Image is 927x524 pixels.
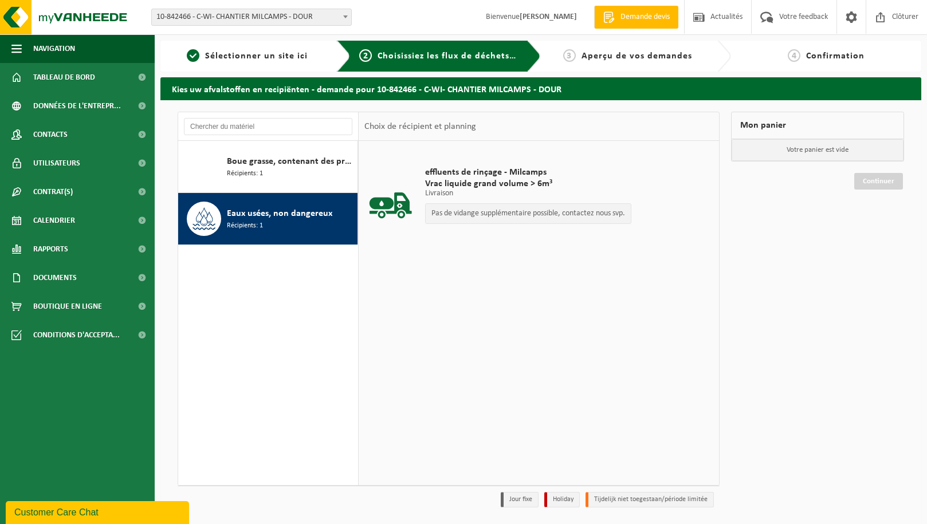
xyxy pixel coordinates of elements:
span: Confirmation [806,52,865,61]
button: Boue grasse, contenant des produits d'origine animale, catégorie 3 (agriculture, distribution, in... [178,141,358,193]
span: Sélectionner un site ici [205,52,308,61]
span: Choisissiez les flux de déchets et récipients [378,52,568,61]
li: Tijdelijk niet toegestaan/période limitée [586,492,714,507]
a: 1Sélectionner un site ici [166,49,328,63]
div: Mon panier [731,112,904,139]
a: Demande devis [594,6,678,29]
span: Rapports [33,235,68,263]
span: Navigation [33,34,75,63]
p: Votre panier est vide [732,139,904,161]
span: Boue grasse, contenant des produits d'origine animale, catégorie 3 (agriculture, distribution, in... [227,155,355,168]
span: 4 [788,49,800,62]
span: Tableau de bord [33,63,95,92]
div: Choix de récipient et planning [359,112,482,141]
span: Calendrier [33,206,75,235]
iframe: chat widget [6,499,191,524]
span: Récipients: 1 [227,168,263,179]
li: Holiday [544,492,580,507]
span: Boutique en ligne [33,292,102,321]
span: Récipients: 1 [227,220,263,231]
span: 10-842466 - C-WI- CHANTIER MILCAMPS - DOUR [151,9,352,26]
h2: Kies uw afvalstoffen en recipiënten - demande pour 10-842466 - C-WI- CHANTIER MILCAMPS - DOUR [160,77,921,100]
li: Jour fixe [501,492,539,507]
a: Continuer [854,173,903,190]
button: Eaux usées, non dangereux Récipients: 1 [178,193,358,245]
span: Utilisateurs [33,149,80,178]
span: 2 [359,49,372,62]
span: Eaux usées, non dangereux [227,207,332,220]
span: Contacts [33,120,68,149]
span: 3 [563,49,576,62]
span: Documents [33,263,77,292]
span: 1 [187,49,199,62]
span: Aperçu de vos demandes [582,52,692,61]
span: 10-842466 - C-WI- CHANTIER MILCAMPS - DOUR [152,9,351,25]
span: effluents de rinçage - Milcamps [425,167,631,178]
span: Contrat(s) [33,178,73,206]
strong: [PERSON_NAME] [520,13,577,21]
span: Conditions d'accepta... [33,321,120,349]
span: Données de l'entrepr... [33,92,121,120]
p: Livraison [425,190,631,198]
span: Vrac liquide grand volume > 6m³ [425,178,631,190]
input: Chercher du matériel [184,118,352,135]
p: Pas de vidange supplémentaire possible, contactez nous svp. [431,210,625,218]
span: Demande devis [618,11,673,23]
